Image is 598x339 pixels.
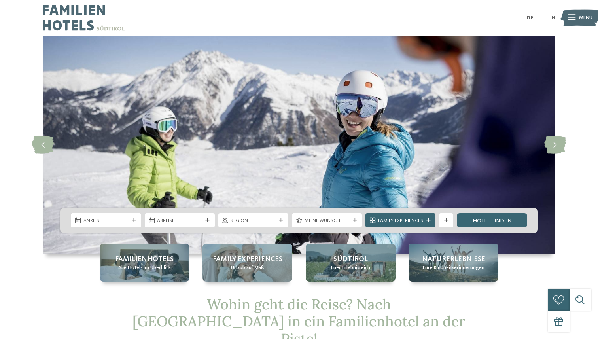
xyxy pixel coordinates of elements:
[422,254,485,264] span: Naturerlebnisse
[306,244,396,282] a: Familienhotel an der Piste = Spaß ohne Ende Südtirol Euer Erlebnisreich
[538,15,543,21] a: IT
[213,254,282,264] span: Family Experiences
[305,217,350,224] span: Meine Wünsche
[231,217,276,224] span: Region
[579,14,592,21] span: Menü
[43,36,555,254] img: Familienhotel an der Piste = Spaß ohne Ende
[457,213,527,227] a: Hotel finden
[331,264,370,271] span: Euer Erlebnisreich
[231,264,264,271] span: Urlaub auf Maß
[118,264,171,271] span: Alle Hotels im Überblick
[378,217,423,224] span: Family Experiences
[115,254,174,264] span: Familienhotels
[548,15,555,21] a: EN
[526,15,533,21] a: DE
[157,217,202,224] span: Abreise
[409,244,498,282] a: Familienhotel an der Piste = Spaß ohne Ende Naturerlebnisse Eure Kindheitserinnerungen
[423,264,484,271] span: Eure Kindheitserinnerungen
[333,254,368,264] span: Südtirol
[100,244,189,282] a: Familienhotel an der Piste = Spaß ohne Ende Familienhotels Alle Hotels im Überblick
[83,217,129,224] span: Anreise
[202,244,292,282] a: Familienhotel an der Piste = Spaß ohne Ende Family Experiences Urlaub auf Maß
